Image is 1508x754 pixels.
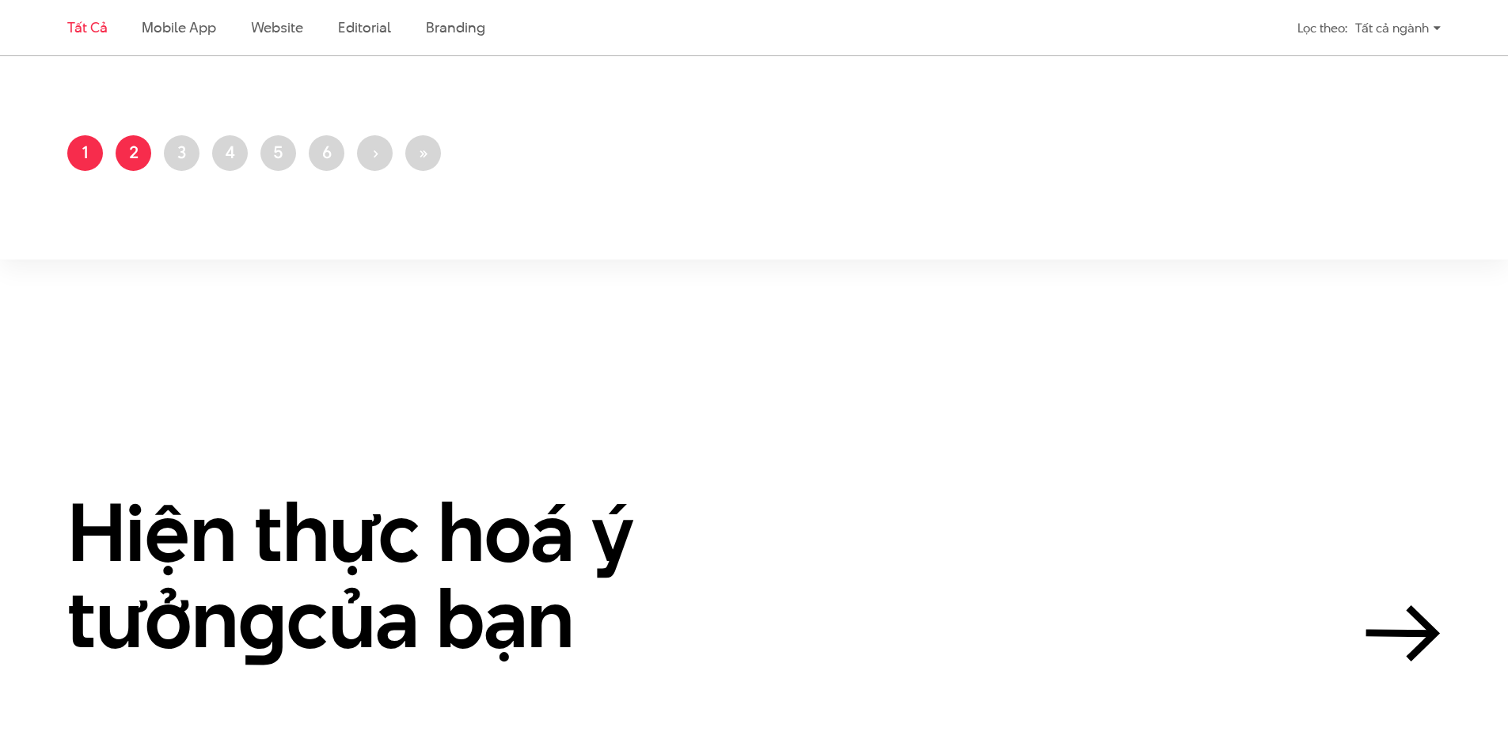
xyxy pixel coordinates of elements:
[212,135,248,171] a: 4
[426,17,484,37] a: Branding
[1297,14,1347,42] div: Lọc theo:
[1355,14,1441,42] div: Tất cả ngành
[238,562,287,675] en: g
[142,17,215,37] a: Mobile app
[67,17,107,37] a: Tất cả
[116,135,151,171] a: 2
[309,135,344,171] a: 6
[251,17,303,37] a: Website
[372,140,378,164] span: ›
[260,135,296,171] a: 5
[338,17,391,37] a: Editorial
[67,489,780,662] h2: Hiện thực hoá ý tưởn của bạn
[67,489,1441,662] a: Hiện thực hoá ý tưởngcủa bạn
[164,135,199,171] a: 3
[418,140,428,164] span: »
